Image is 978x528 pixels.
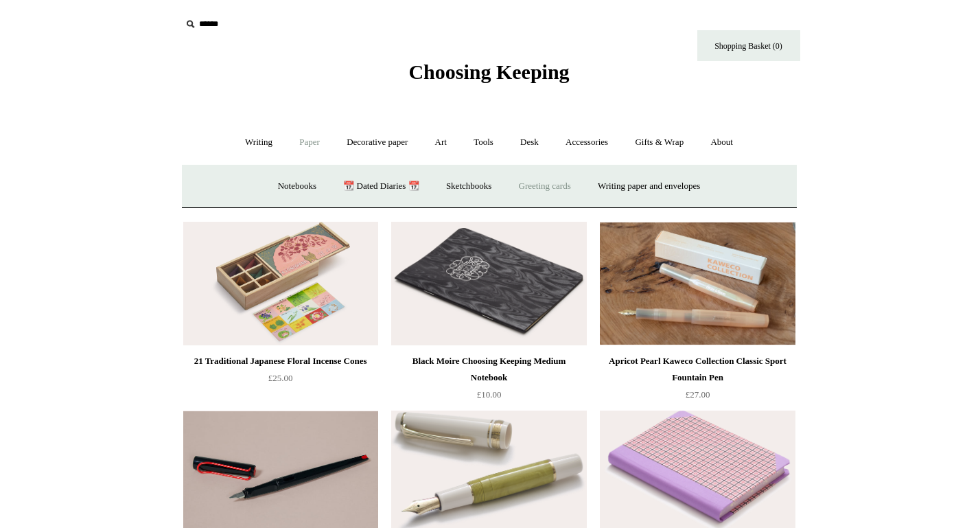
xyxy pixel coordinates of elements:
a: Decorative paper [334,124,420,161]
a: 21 Traditional Japanese Floral Incense Cones 21 Traditional Japanese Floral Incense Cones [183,222,378,345]
a: Greeting cards [507,168,583,205]
a: Paper [287,124,332,161]
a: Gifts & Wrap [622,124,696,161]
a: Tools [461,124,506,161]
a: About [698,124,745,161]
span: £27.00 [686,389,710,400]
a: Shopping Basket (0) [697,30,800,61]
a: Apricot Pearl Kaweco Collection Classic Sport Fountain Pen Apricot Pearl Kaweco Collection Classi... [600,222,795,345]
a: Art [423,124,459,161]
a: Writing [233,124,285,161]
a: Writing paper and envelopes [585,168,712,205]
span: £25.00 [268,373,293,383]
a: Black Moire Choosing Keeping Medium Notebook £10.00 [391,353,586,409]
a: Apricot Pearl Kaweco Collection Classic Sport Fountain Pen £27.00 [600,353,795,409]
img: Apricot Pearl Kaweco Collection Classic Sport Fountain Pen [600,222,795,345]
div: Black Moire Choosing Keeping Medium Notebook [395,353,583,386]
a: 21 Traditional Japanese Floral Incense Cones £25.00 [183,353,378,409]
a: Notebooks [266,168,329,205]
img: Black Moire Choosing Keeping Medium Notebook [391,222,586,345]
a: Black Moire Choosing Keeping Medium Notebook Black Moire Choosing Keeping Medium Notebook [391,222,586,345]
div: 21 Traditional Japanese Floral Incense Cones [187,353,375,369]
span: Choosing Keeping [408,60,569,83]
div: Apricot Pearl Kaweco Collection Classic Sport Fountain Pen [603,353,791,386]
span: £10.00 [477,389,502,400]
img: 21 Traditional Japanese Floral Incense Cones [183,222,378,345]
a: Accessories [553,124,620,161]
a: 📆 Dated Diaries 📆 [331,168,431,205]
a: Sketchbooks [434,168,504,205]
a: Choosing Keeping [408,71,569,81]
a: Desk [508,124,551,161]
